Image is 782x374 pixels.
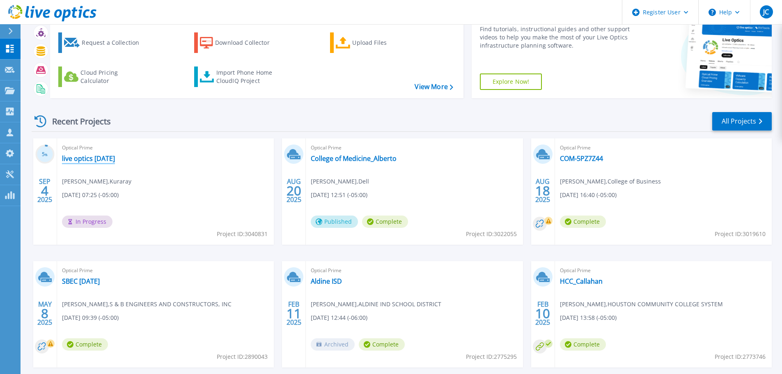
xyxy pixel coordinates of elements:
[560,266,767,275] span: Optical Prime
[37,176,53,206] div: SEP 2025
[217,229,268,239] span: Project ID: 3040831
[311,143,518,152] span: Optical Prime
[535,298,550,328] div: FEB 2025
[560,277,603,285] a: HCC_Callahan
[37,298,53,328] div: MAY 2025
[287,310,301,317] span: 11
[41,310,48,317] span: 8
[217,352,268,361] span: Project ID: 2890043
[311,154,397,163] a: College of Medicine_Alberto
[311,313,367,322] span: [DATE] 12:44 (-06:00)
[215,34,281,51] div: Download Collector
[311,177,369,186] span: [PERSON_NAME] , Dell
[286,298,302,328] div: FEB 2025
[311,338,355,351] span: Archived
[415,83,453,91] a: View More
[287,187,301,194] span: 20
[715,229,766,239] span: Project ID: 3019610
[62,338,108,351] span: Complete
[535,310,550,317] span: 10
[45,152,48,157] span: %
[58,67,150,87] a: Cloud Pricing Calculator
[32,111,122,131] div: Recent Projects
[480,73,542,90] a: Explore Now!
[194,32,286,53] a: Download Collector
[763,9,769,15] span: JC
[62,177,131,186] span: [PERSON_NAME] , Kuraray
[82,34,147,51] div: Request a Collection
[62,266,269,275] span: Optical Prime
[560,216,606,228] span: Complete
[535,187,550,194] span: 18
[560,300,723,309] span: [PERSON_NAME] , HOUSTON COMMUNITY COLLEGE SYSTEM
[311,190,367,200] span: [DATE] 12:51 (-05:00)
[311,266,518,275] span: Optical Prime
[560,338,606,351] span: Complete
[80,69,146,85] div: Cloud Pricing Calculator
[62,190,119,200] span: [DATE] 07:25 (-05:00)
[62,143,269,152] span: Optical Prime
[216,69,280,85] div: Import Phone Home CloudIQ Project
[712,112,772,131] a: All Projects
[330,32,422,53] a: Upload Files
[58,32,150,53] a: Request a Collection
[480,25,633,50] div: Find tutorials, instructional guides and other support videos to help you make the most of your L...
[62,300,232,309] span: [PERSON_NAME] , S & B ENGINEERS AND CONSTRUCTORS, INC
[62,154,115,163] a: live optics [DATE]
[560,154,603,163] a: COM-5PZ7Z44
[62,277,100,285] a: SBEC [DATE]
[560,313,617,322] span: [DATE] 13:58 (-05:00)
[560,177,661,186] span: [PERSON_NAME] , College of Business
[560,190,617,200] span: [DATE] 16:40 (-05:00)
[62,313,119,322] span: [DATE] 09:39 (-05:00)
[311,216,358,228] span: Published
[311,277,342,285] a: Aldine ISD
[715,352,766,361] span: Project ID: 2773746
[362,216,408,228] span: Complete
[352,34,418,51] div: Upload Files
[466,352,517,361] span: Project ID: 2775295
[62,216,112,228] span: In Progress
[35,150,55,159] h3: 5
[41,187,48,194] span: 4
[311,300,441,309] span: [PERSON_NAME] , ALDINE IND SCHOOL DISTRICT
[286,176,302,206] div: AUG 2025
[535,176,550,206] div: AUG 2025
[359,338,405,351] span: Complete
[466,229,517,239] span: Project ID: 3022055
[560,143,767,152] span: Optical Prime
